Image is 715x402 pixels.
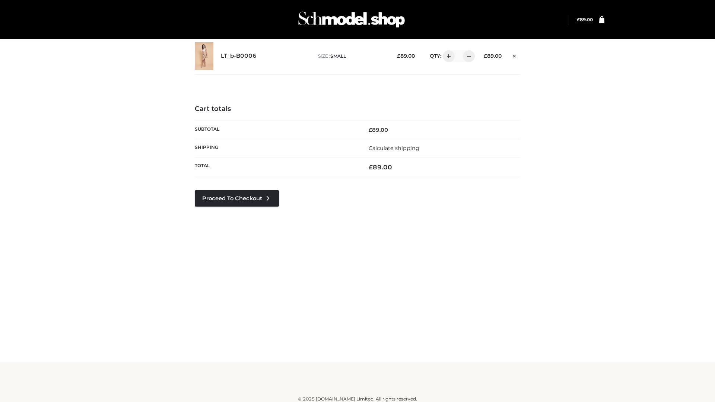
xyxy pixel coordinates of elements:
bdi: 89.00 [369,163,392,171]
bdi: 89.00 [397,53,415,59]
div: QTY: [422,50,472,62]
span: £ [577,17,580,22]
th: Shipping [195,139,357,157]
bdi: 89.00 [577,17,593,22]
a: Calculate shipping [369,145,419,151]
span: £ [397,53,400,59]
a: Proceed to Checkout [195,190,279,207]
img: Schmodel Admin 964 [296,5,407,34]
th: Subtotal [195,121,357,139]
span: £ [369,127,372,133]
th: Total [195,157,357,177]
p: size : [318,53,385,60]
span: £ [484,53,487,59]
img: LT_b-B0006 - SMALL [195,42,213,70]
a: £89.00 [577,17,593,22]
bdi: 89.00 [369,127,388,133]
h4: Cart totals [195,105,520,113]
span: SMALL [330,53,346,59]
a: Remove this item [509,50,520,60]
bdi: 89.00 [484,53,502,59]
span: £ [369,163,373,171]
a: LT_b-B0006 [221,52,257,60]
